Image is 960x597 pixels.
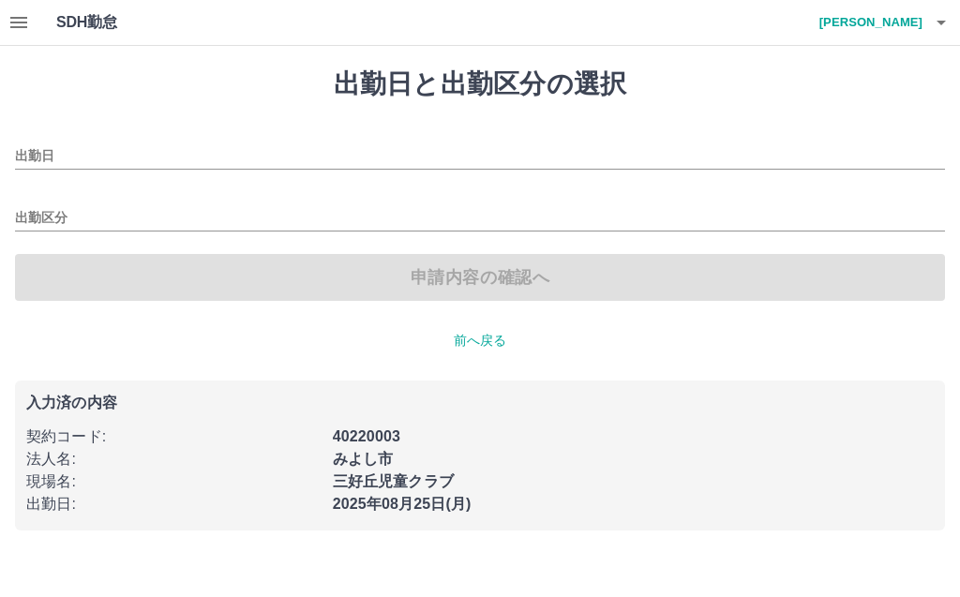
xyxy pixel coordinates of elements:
[26,448,322,470] p: 法人名 :
[15,331,945,351] p: 前へ戻る
[15,68,945,100] h1: 出勤日と出勤区分の選択
[26,470,322,493] p: 現場名 :
[333,428,400,444] b: 40220003
[333,496,472,512] b: 2025年08月25日(月)
[333,451,394,467] b: みよし市
[26,396,934,410] p: 入力済の内容
[333,473,454,489] b: 三好丘児童クラブ
[26,493,322,515] p: 出勤日 :
[26,425,322,448] p: 契約コード :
